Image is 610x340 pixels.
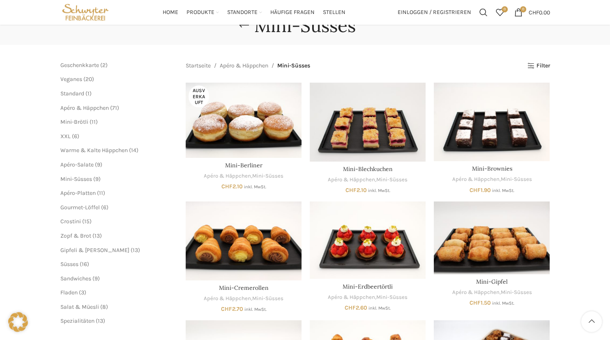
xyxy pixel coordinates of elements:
a: Mini-Erdbeertörtli [310,201,426,279]
a: Standard [60,90,84,97]
a: Site logo [60,8,111,15]
span: Häufige Fragen [270,9,315,16]
a: Mini-Süsses [500,289,532,296]
span: Home [163,9,178,16]
bdi: 1.90 [470,187,491,194]
small: inkl. MwSt. [244,184,266,190]
a: Mini-Blechkuchen [343,165,393,173]
span: Mini-Süsses [277,61,310,70]
span: CHF [221,305,232,312]
a: Apéro & Häppchen [60,104,109,111]
span: 13 [98,317,103,324]
a: Scroll to top button [581,311,602,332]
a: Häufige Fragen [270,4,315,21]
span: CHF [529,9,539,16]
a: Veganes [60,76,82,83]
span: CHF [345,304,356,311]
a: Geschenkkarte [60,62,99,69]
span: 0 [520,6,526,12]
a: 0 [492,4,508,21]
span: 20 [85,76,92,83]
a: Gipfeli & [PERSON_NAME] [60,247,129,254]
a: Apéro & Häppchen [452,289,499,296]
div: , [310,294,426,301]
a: Mini-Süsses [376,294,407,301]
a: Stellen [323,4,345,21]
a: Mini-Berliner [225,162,262,169]
span: Einloggen / Registrieren [398,9,471,15]
span: 0 [502,6,508,12]
a: Fladen [60,289,78,296]
small: inkl. MwSt. [368,188,390,193]
div: , [434,289,550,296]
div: Meine Wunschliste [492,4,508,21]
a: Mini-Brötli [60,118,88,125]
span: Süsses [60,261,78,268]
a: Apéro & Häppchen [204,172,251,180]
bdi: 0.00 [529,9,550,16]
a: Mini-Süsses [376,176,407,184]
span: 71 [112,104,117,111]
a: Mini-Cremerollen [219,284,269,291]
a: Mini-Brownies [472,165,512,172]
span: 16 [82,261,87,268]
a: Mini-Süsses [252,295,283,303]
span: Salat & Müesli [60,303,99,310]
span: Zopf & Brot [60,232,91,239]
span: Produkte [186,9,214,16]
a: Mini-Süsses [252,172,283,180]
a: Standorte [227,4,262,21]
bdi: 2.60 [345,304,367,311]
span: 1 [87,90,90,97]
span: CHF [470,187,481,194]
bdi: 1.50 [470,299,491,306]
a: Mini-Gipfel [476,278,508,285]
a: Go back [234,17,254,34]
span: 9 [95,176,99,183]
span: Ausverkauft [189,86,209,107]
a: Einloggen / Registrieren [394,4,475,21]
span: CHF [470,299,481,306]
a: Produkte [186,4,219,21]
span: 9 [97,161,100,168]
a: Apéro & Häppchen [220,61,268,70]
h1: Mini-Süsses [254,15,356,37]
span: 3 [81,289,84,296]
bdi: 2.10 [221,183,243,190]
a: Mini-Berliner [186,83,302,157]
span: 14 [131,147,136,154]
a: Mini-Süsses [500,176,532,183]
a: Apéro & Häppchen [328,176,375,184]
span: 2 [102,62,106,69]
a: Suchen [475,4,492,21]
a: Mini-Gipfel [434,201,550,274]
span: 6 [74,133,77,140]
a: Spezialitäten [60,317,94,324]
nav: Breadcrumb [186,61,310,70]
span: Apéro-Salate [60,161,94,168]
span: Stellen [323,9,345,16]
span: XXL [60,133,71,140]
div: , [310,176,426,184]
span: 8 [102,303,106,310]
a: Crostini [60,218,81,225]
a: Apéro & Häppchen [204,295,251,303]
a: 0 CHF0.00 [510,4,554,21]
a: Warme & Kalte Häppchen [60,147,128,154]
small: inkl. MwSt. [244,307,267,312]
div: , [186,295,302,303]
span: 13 [94,232,100,239]
span: CHF [345,187,357,194]
span: 13 [133,247,138,254]
a: Sandwiches [60,275,91,282]
span: Mini-Süsses [60,176,92,183]
a: Apéro & Häppchen [328,294,375,301]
